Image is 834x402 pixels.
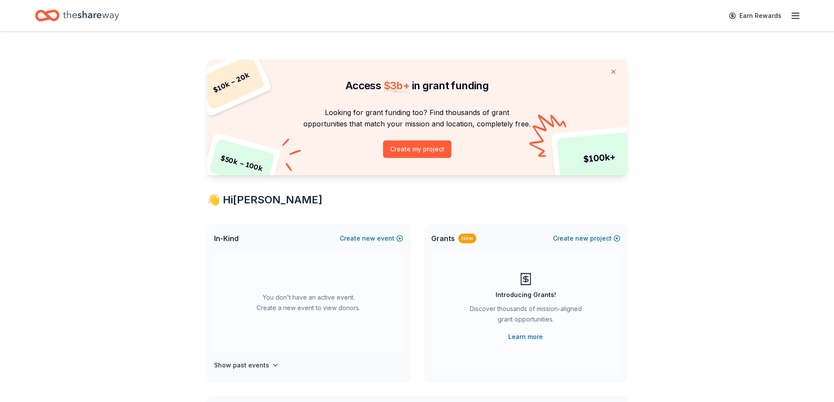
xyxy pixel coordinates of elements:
[340,233,403,244] button: Createnewevent
[35,5,119,26] a: Home
[575,233,588,244] span: new
[431,233,455,244] span: Grants
[466,304,585,328] div: Discover thousands of mission-aligned grant opportunities.
[197,54,265,110] div: $ 10k – 20k
[214,360,279,371] button: Show past events
[384,79,410,92] span: $ 3b +
[214,252,403,353] div: You don't have an active event. Create a new event to view donors.
[214,360,269,371] h4: Show past events
[362,233,375,244] span: new
[724,8,787,24] a: Earn Rewards
[496,290,556,300] div: Introducing Grants!
[214,233,239,244] span: In-Kind
[383,140,451,158] button: Create my project
[508,332,543,342] a: Learn more
[207,193,627,207] div: 👋 Hi [PERSON_NAME]
[458,234,476,243] div: New
[345,79,489,92] span: Access in grant funding
[553,233,620,244] button: Createnewproject
[218,107,617,130] p: Looking for grant funding too? Find thousands of grant opportunities that match your mission and ...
